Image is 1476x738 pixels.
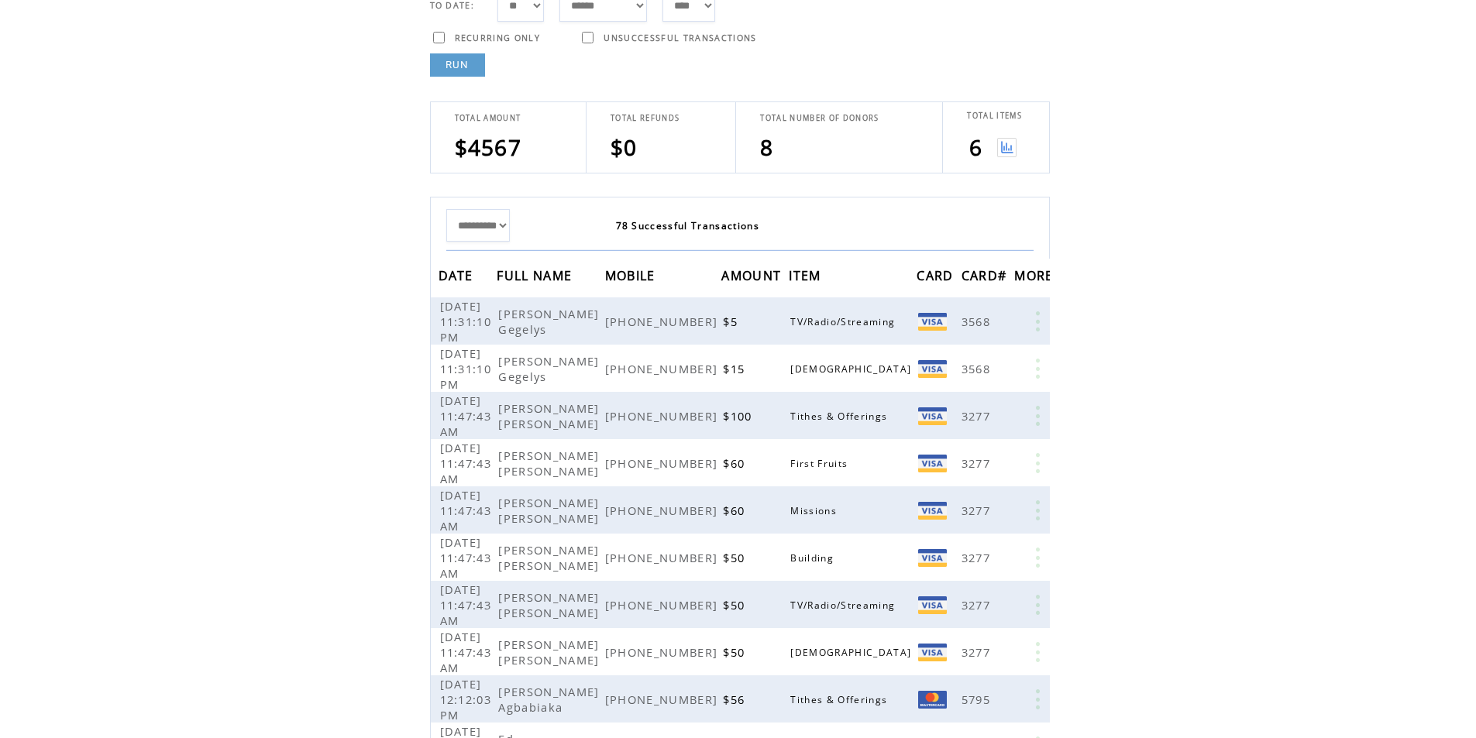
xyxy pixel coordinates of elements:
span: $4567 [455,132,522,162]
span: [PERSON_NAME] Gegelys [498,306,599,337]
a: CARD# [962,270,1011,280]
span: [DATE] 12:12:03 PM [440,676,492,723]
span: $50 [723,644,748,660]
span: [PERSON_NAME] Agbabiaka [498,684,599,715]
img: VISA [918,455,947,472]
img: VISA [918,596,947,614]
span: [PHONE_NUMBER] [605,644,722,660]
span: [DATE] 11:47:43 AM [440,393,492,439]
span: 3277 [962,644,994,660]
span: [DEMOGRAPHIC_DATA] [790,362,915,376]
span: Building [790,551,838,565]
span: First Fruits [790,457,852,470]
img: VISA [918,502,947,520]
span: AMOUNT [721,263,785,292]
span: $5 [723,314,741,329]
span: [PHONE_NUMBER] [605,597,722,613]
span: $50 [723,550,748,565]
span: [DATE] 11:47:43 AM [440,629,492,675]
span: [PHONE_NUMBER] [605,692,722,707]
span: 5795 [962,692,994,707]
span: 3277 [962,455,994,471]
a: DATE [439,270,477,280]
a: AMOUNT [721,270,785,280]
img: VISA [918,407,947,425]
span: 78 Successful Transactions [616,219,760,232]
span: CARD [917,263,957,292]
span: MOBILE [605,263,659,292]
span: TV/Radio/Streaming [790,315,899,328]
span: $60 [723,455,748,471]
span: $0 [611,132,638,162]
span: TOTAL NUMBER OF DONORS [760,113,879,123]
span: 3277 [962,503,994,518]
img: Visa [918,313,947,331]
span: 3568 [962,361,994,376]
span: 3277 [962,408,994,424]
span: [PHONE_NUMBER] [605,361,722,376]
span: [DATE] 11:31:10 PM [440,298,492,345]
span: 8 [760,132,773,162]
span: 3277 [962,597,994,613]
span: TOTAL REFUNDS [611,113,680,123]
img: VISA [918,549,947,567]
a: FULL NAME [497,270,576,280]
span: [PHONE_NUMBER] [605,408,722,424]
span: $15 [723,361,748,376]
span: [DATE] 11:47:43 AM [440,487,492,534]
span: 3568 [962,314,994,329]
span: UNSUCCESSFUL TRANSACTIONS [604,33,756,43]
span: [DATE] 11:31:10 PM [440,345,492,392]
span: FULL NAME [497,263,576,292]
span: [PHONE_NUMBER] [605,503,722,518]
span: [DATE] 11:47:43 AM [440,582,492,628]
span: $56 [723,692,748,707]
span: MORE [1014,263,1057,292]
span: [PERSON_NAME] [PERSON_NAME] [498,400,603,431]
span: TOTAL ITEMS [967,111,1022,121]
span: [PERSON_NAME] Gegelys [498,353,599,384]
span: [PHONE_NUMBER] [605,455,722,471]
span: [DATE] 11:47:43 AM [440,534,492,581]
img: View graph [997,138,1017,157]
a: ITEM [789,270,824,280]
span: $50 [723,597,748,613]
img: Visa [918,360,947,378]
span: $100 [723,408,755,424]
span: Tithes & Offerings [790,693,891,706]
span: [PHONE_NUMBER] [605,314,722,329]
img: Mastercard [918,691,947,709]
a: MOBILE [605,270,659,280]
span: [PHONE_NUMBER] [605,550,722,565]
img: VISA [918,644,947,661]
span: [DEMOGRAPHIC_DATA] [790,646,915,659]
span: DATE [439,263,477,292]
span: TV/Radio/Streaming [790,599,899,612]
span: Missions [790,504,841,517]
span: ITEM [789,263,824,292]
span: [PERSON_NAME] [PERSON_NAME] [498,448,603,479]
span: TOTAL AMOUNT [455,113,521,123]
span: RECURRING ONLY [455,33,541,43]
span: $60 [723,503,748,518]
span: 6 [969,132,982,162]
a: CARD [917,270,957,280]
span: 3277 [962,550,994,565]
span: CARD# [962,263,1011,292]
span: [PERSON_NAME] [PERSON_NAME] [498,637,603,668]
span: [PERSON_NAME] [PERSON_NAME] [498,495,603,526]
span: [DATE] 11:47:43 AM [440,440,492,486]
span: [PERSON_NAME] [PERSON_NAME] [498,589,603,620]
a: RUN [430,53,485,77]
span: [PERSON_NAME] [PERSON_NAME] [498,542,603,573]
span: Tithes & Offerings [790,410,891,423]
